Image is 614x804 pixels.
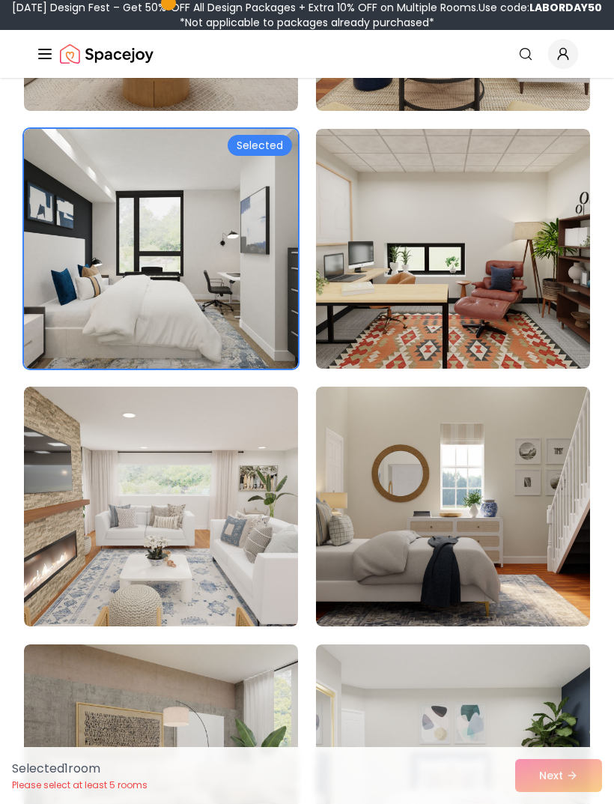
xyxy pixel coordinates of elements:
[24,129,298,369] img: Room room-7
[36,30,578,78] nav: Global
[60,39,153,69] a: Spacejoy
[316,129,590,369] img: Room room-8
[24,387,298,626] img: Room room-9
[228,135,292,156] div: Selected
[60,39,153,69] img: Spacejoy Logo
[316,387,590,626] img: Room room-10
[12,760,148,778] p: Selected 1 room
[12,779,148,791] p: Please select at least 5 rooms
[180,15,434,30] span: *Not applicable to packages already purchased*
